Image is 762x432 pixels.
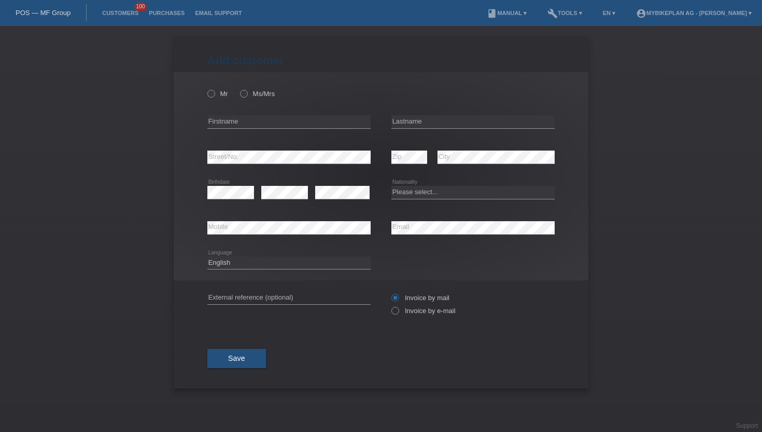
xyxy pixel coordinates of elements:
[207,54,555,67] h1: Add customer
[598,10,620,16] a: EN ▾
[228,354,245,362] span: Save
[207,90,214,97] input: Mr
[487,8,497,19] i: book
[391,294,449,302] label: Invoice by mail
[144,10,190,16] a: Purchases
[542,10,587,16] a: buildTools ▾
[391,307,456,315] label: Invoice by e-mail
[16,9,70,17] a: POS — MF Group
[135,3,147,11] span: 100
[736,422,758,429] a: Support
[207,349,266,369] button: Save
[391,307,398,320] input: Invoice by e-mail
[547,8,558,19] i: build
[207,90,228,98] label: Mr
[240,90,247,97] input: Ms/Mrs
[97,10,144,16] a: Customers
[240,90,275,98] label: Ms/Mrs
[190,10,247,16] a: Email Support
[636,8,646,19] i: account_circle
[482,10,532,16] a: bookManual ▾
[631,10,757,16] a: account_circleMybikeplan AG - [PERSON_NAME] ▾
[391,294,398,307] input: Invoice by mail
